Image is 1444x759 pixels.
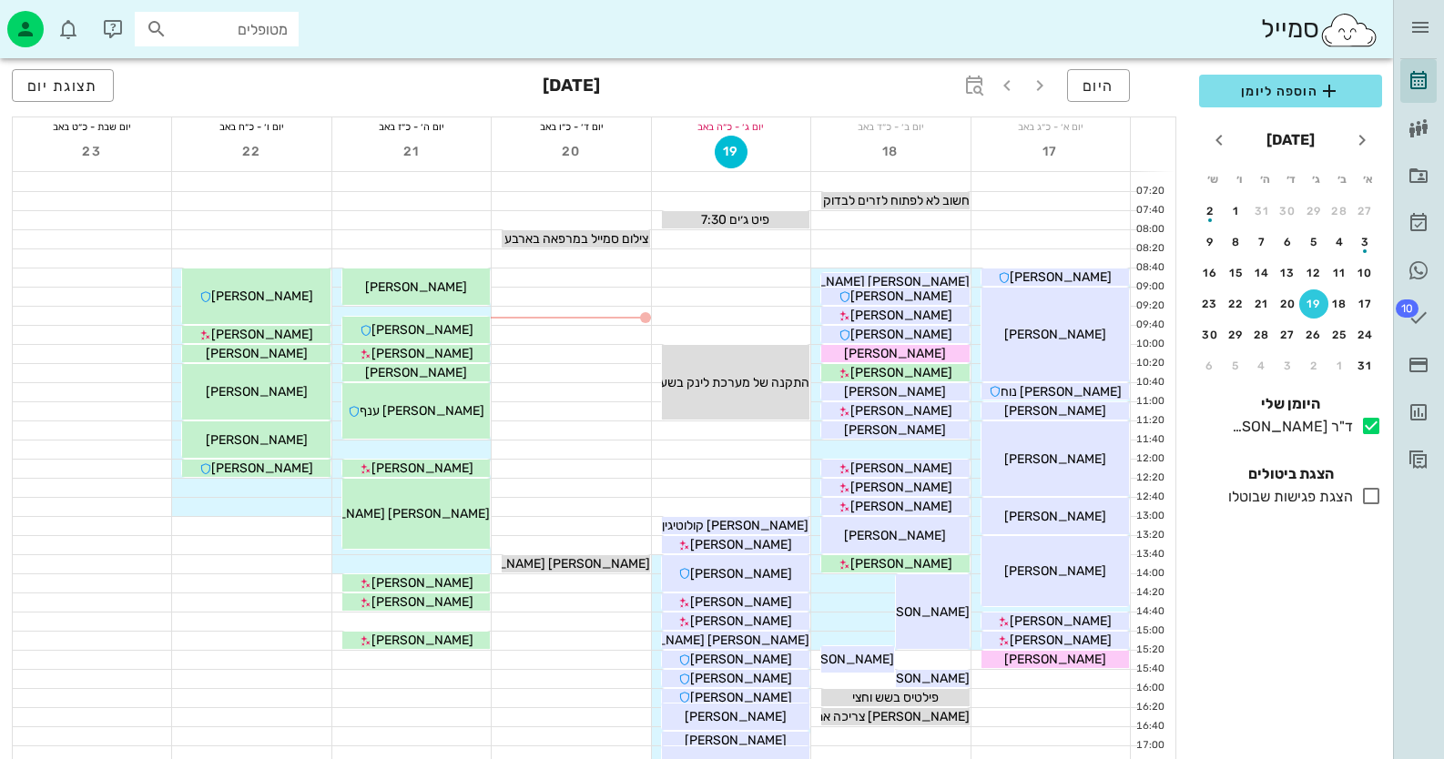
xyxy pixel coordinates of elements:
[409,556,650,572] span: [PERSON_NAME] [PERSON_NAME] להגיש
[1222,359,1251,372] div: 5
[1131,222,1168,238] div: 08:00
[690,652,792,667] span: [PERSON_NAME]
[874,144,907,159] span: 18
[844,422,946,438] span: [PERSON_NAME]
[1195,258,1225,288] button: 16
[1357,164,1380,195] th: א׳
[1222,267,1251,279] div: 15
[792,652,894,667] span: [PERSON_NAME]
[1131,585,1168,601] div: 14:20
[1274,267,1303,279] div: 13
[1274,289,1303,319] button: 20
[652,117,810,136] div: יום ג׳ - כ״ה באב
[1299,329,1328,341] div: 26
[1131,681,1168,696] div: 16:00
[1299,236,1328,248] div: 5
[1131,547,1168,562] div: 13:40
[763,274,970,289] span: [PERSON_NAME] [PERSON_NAME]
[811,117,970,136] div: יום ב׳ - כ״ד באב
[1131,528,1168,543] div: 13:20
[1131,604,1168,620] div: 14:40
[1396,299,1419,318] span: תג
[1131,566,1168,582] div: 14:00
[1247,205,1276,218] div: 31
[1326,197,1355,226] button: 28
[1195,267,1225,279] div: 16
[206,432,308,448] span: [PERSON_NAME]
[1247,329,1276,341] div: 28
[868,604,970,620] span: [PERSON_NAME]
[1221,486,1353,508] div: הצגת פגישות שבוטלו
[850,556,952,572] span: [PERSON_NAME]
[1201,164,1225,195] th: ש׳
[1351,289,1380,319] button: 17
[371,346,473,361] span: [PERSON_NAME]
[371,632,473,648] span: [PERSON_NAME]
[1351,197,1380,226] button: 27
[1195,228,1225,257] button: 9
[1195,289,1225,319] button: 23
[1010,613,1112,629] span: [PERSON_NAME]
[1131,643,1168,658] div: 15:20
[844,528,946,543] span: [PERSON_NAME]
[365,365,467,380] span: [PERSON_NAME]
[1247,236,1276,248] div: 7
[1326,289,1355,319] button: 18
[1299,197,1328,226] button: 29
[850,365,952,380] span: [PERSON_NAME]
[206,346,308,361] span: [PERSON_NAME]
[690,566,792,582] span: [PERSON_NAME]
[1274,298,1303,310] div: 20
[1131,318,1168,333] div: 09:40
[1351,359,1380,372] div: 31
[1131,279,1168,295] div: 09:00
[1222,320,1251,349] button: 29
[1299,351,1328,380] button: 2
[1351,320,1380,349] button: 24
[1247,351,1276,380] button: 4
[1319,12,1378,48] img: SmileCloud logo
[1131,413,1168,429] div: 11:20
[701,212,769,228] span: פיט ג׳ים 7:30
[1131,394,1168,410] div: 11:00
[1326,236,1355,248] div: 4
[1305,164,1328,195] th: ג׳
[1195,205,1225,218] div: 2
[1247,320,1276,349] button: 28
[850,499,952,514] span: [PERSON_NAME]
[850,288,952,304] span: [PERSON_NAME]
[1253,164,1276,195] th: ה׳
[365,279,467,295] span: [PERSON_NAME]
[1274,205,1303,218] div: 30
[1222,197,1251,226] button: 1
[1131,509,1168,524] div: 13:00
[1351,236,1380,248] div: 3
[395,144,428,159] span: 21
[27,77,98,95] span: תצוגת יום
[1351,205,1380,218] div: 27
[1261,10,1378,49] div: סמייל
[1278,164,1302,195] th: ד׳
[1274,359,1303,372] div: 3
[1326,359,1355,372] div: 1
[1195,298,1225,310] div: 23
[1299,258,1328,288] button: 12
[1195,236,1225,248] div: 9
[1195,351,1225,380] button: 6
[844,384,946,400] span: [PERSON_NAME]
[1222,329,1251,341] div: 29
[1083,77,1114,95] span: היום
[1274,351,1303,380] button: 3
[1299,289,1328,319] button: 19
[1330,164,1354,195] th: ב׳
[1131,490,1168,505] div: 12:40
[850,403,952,419] span: [PERSON_NAME]
[1010,632,1112,648] span: [PERSON_NAME]
[1199,463,1382,485] h4: הצגת ביטולים
[1131,432,1168,448] div: 11:40
[172,117,330,136] div: יום ו׳ - כ״ח באב
[1222,258,1251,288] button: 15
[1299,298,1328,310] div: 19
[1195,320,1225,349] button: 30
[1274,197,1303,226] button: 30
